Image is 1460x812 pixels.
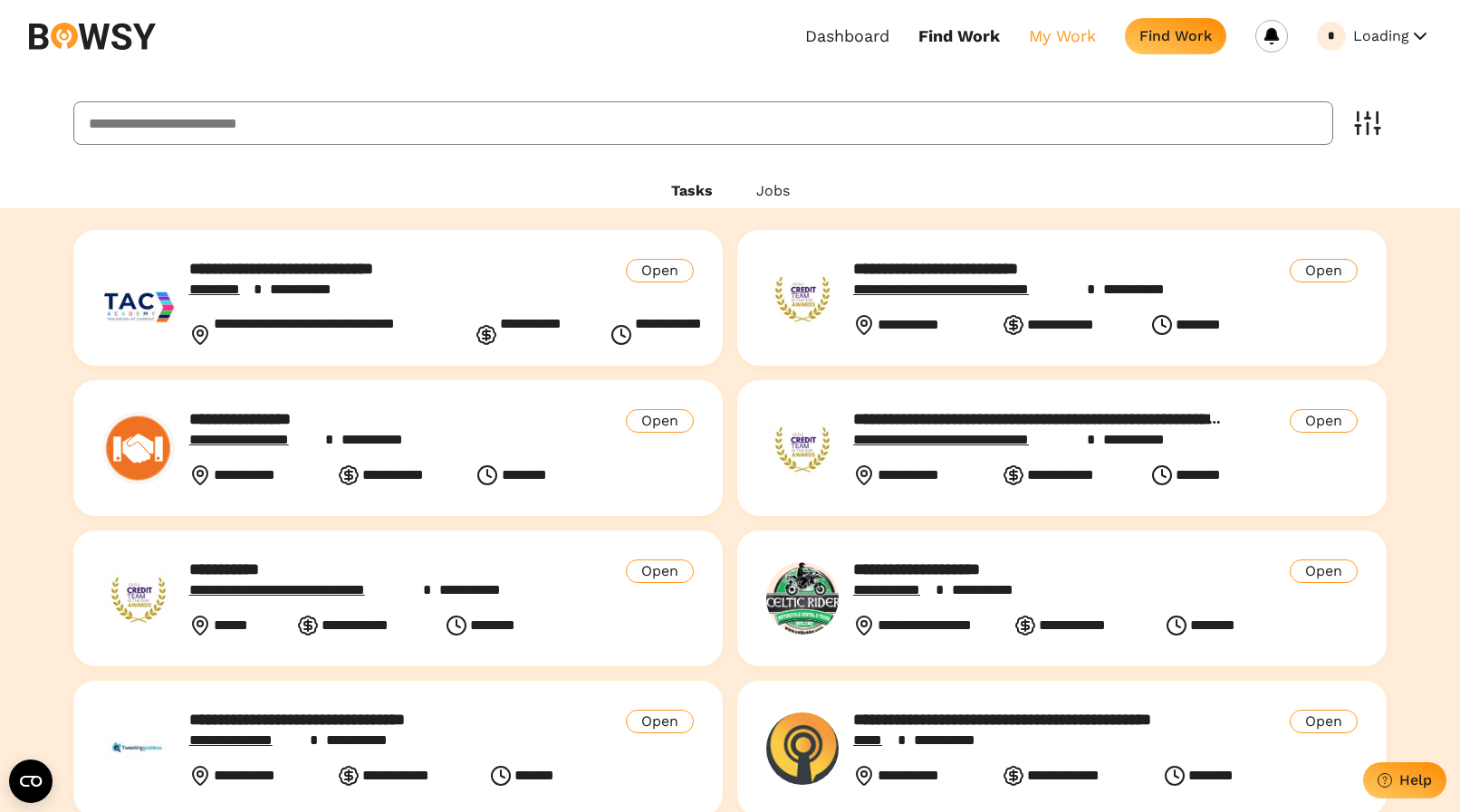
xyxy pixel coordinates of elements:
div: Open [1290,559,1358,583]
div: Open [626,409,694,433]
div: Open [626,710,694,733]
div: Find Work [1139,27,1212,44]
a: Find Work [918,26,1000,46]
button: Find Work [1125,18,1226,54]
button: Loading [1353,22,1431,51]
div: Open [626,559,694,583]
div: Open [1290,409,1358,433]
div: Help [1399,771,1432,788]
div: Loading [1328,31,1335,43]
div: Open [1290,259,1358,282]
div: Open [626,259,694,282]
div: Open [1290,710,1358,733]
button: Open CMP widget [9,759,53,803]
a: Dashboard [805,26,889,46]
img: svg%3e [29,23,156,50]
a: Loading [1317,22,1346,51]
button: Tasks [649,174,735,208]
button: Help [1363,762,1446,798]
button: Jobs [735,174,812,208]
a: My Work [1029,26,1096,46]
